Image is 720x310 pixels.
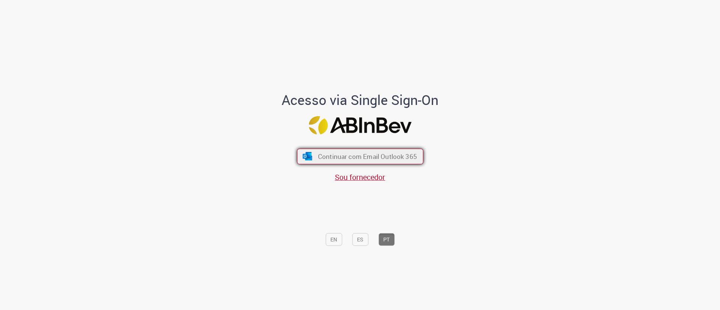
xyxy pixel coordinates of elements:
img: Logo ABInBev [309,116,411,135]
span: Continuar com Email Outlook 365 [318,152,417,161]
a: Sou fornecedor [335,172,385,182]
button: ES [352,233,368,246]
button: EN [325,233,342,246]
button: PT [378,233,394,246]
img: ícone Azure/Microsoft 360 [302,152,313,160]
button: ícone Azure/Microsoft 360 Continuar com Email Outlook 365 [297,148,423,164]
h1: Acesso via Single Sign-On [256,93,464,108]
